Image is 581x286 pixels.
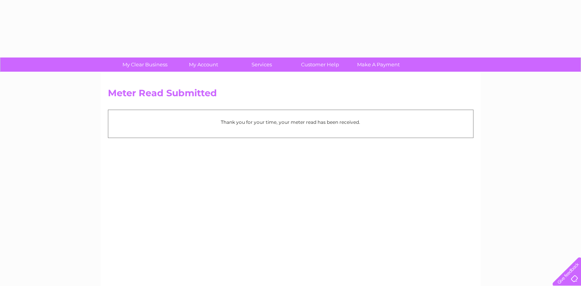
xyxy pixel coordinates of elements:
[288,58,352,72] a: Customer Help
[108,88,473,102] h2: Meter Read Submitted
[112,118,469,126] p: Thank you for your time, your meter read has been received.
[113,58,177,72] a: My Clear Business
[230,58,293,72] a: Services
[172,58,235,72] a: My Account
[347,58,410,72] a: Make A Payment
